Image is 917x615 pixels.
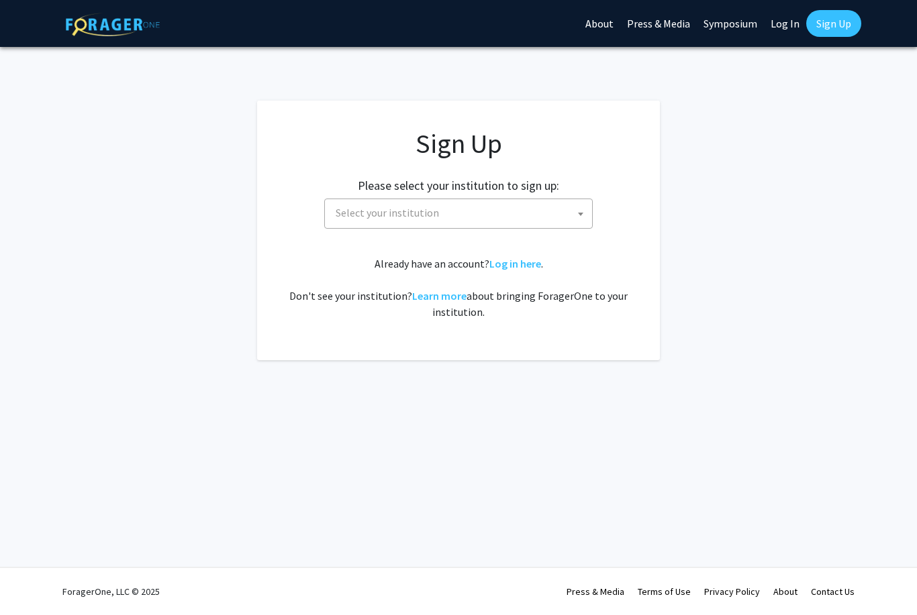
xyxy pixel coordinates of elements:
[324,199,593,229] span: Select your institution
[489,257,541,270] a: Log in here
[358,178,559,193] h2: Please select your institution to sign up:
[284,256,633,320] div: Already have an account? . Don't see your institution? about bringing ForagerOne to your institut...
[62,568,160,615] div: ForagerOne, LLC © 2025
[336,206,439,219] span: Select your institution
[811,585,855,598] a: Contact Us
[567,585,624,598] a: Press & Media
[638,585,691,598] a: Terms of Use
[412,289,467,302] a: Learn more about bringing ForagerOne to your institution
[284,127,633,160] h1: Sign Up
[330,199,592,227] span: Select your institution
[773,585,798,598] a: About
[704,585,760,598] a: Privacy Policy
[66,13,160,36] img: ForagerOne Logo
[806,10,861,37] a: Sign Up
